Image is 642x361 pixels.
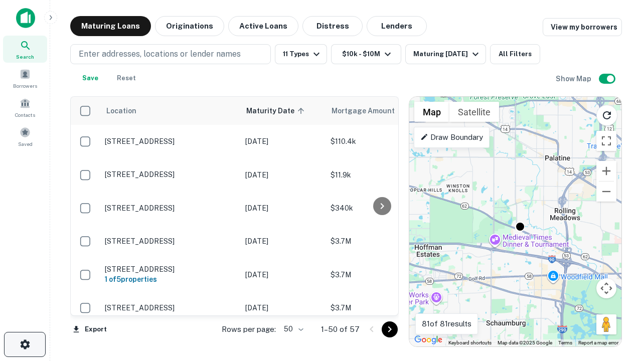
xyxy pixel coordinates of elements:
[331,269,431,280] p: $3.7M
[16,8,35,28] img: capitalize-icon.png
[240,97,326,125] th: Maturity Date
[105,170,235,179] p: [STREET_ADDRESS]
[331,236,431,247] p: $3.7M
[70,16,151,36] button: Maturing Loans
[105,274,235,285] h6: 1 of 5 properties
[3,36,47,63] a: Search
[18,140,33,148] span: Saved
[16,53,34,61] span: Search
[412,333,445,346] a: Open this area in Google Maps (opens a new window)
[222,323,276,335] p: Rows per page:
[15,111,35,119] span: Contacts
[79,48,241,60] p: Enter addresses, locations or lender names
[449,102,499,122] button: Show satellite imagery
[596,131,616,151] button: Toggle fullscreen view
[105,237,235,246] p: [STREET_ADDRESS]
[13,82,37,90] span: Borrowers
[105,265,235,274] p: [STREET_ADDRESS]
[596,161,616,181] button: Zoom in
[321,323,360,335] p: 1–50 of 57
[70,322,109,337] button: Export
[543,18,622,36] a: View my borrowers
[302,16,363,36] button: Distress
[105,303,235,312] p: [STREET_ADDRESS]
[490,44,540,64] button: All Filters
[74,68,106,88] button: Save your search to get updates of matches that match your search criteria.
[596,182,616,202] button: Zoom out
[331,302,431,313] p: $3.7M
[245,203,320,214] p: [DATE]
[275,44,327,64] button: 11 Types
[106,105,136,117] span: Location
[331,44,401,64] button: $10k - $10M
[70,44,271,64] button: Enter addresses, locations or lender names
[110,68,142,88] button: Reset
[245,236,320,247] p: [DATE]
[498,340,552,345] span: Map data ©2025 Google
[420,131,483,143] p: Draw Boundary
[100,97,240,125] th: Location
[412,333,445,346] img: Google
[367,16,427,36] button: Lenders
[578,340,618,345] a: Report a map error
[596,278,616,298] button: Map camera controls
[409,97,621,346] div: 0 0
[105,204,235,213] p: [STREET_ADDRESS]
[245,269,320,280] p: [DATE]
[3,94,47,121] a: Contacts
[558,340,572,345] a: Terms (opens in new tab)
[228,16,298,36] button: Active Loans
[592,281,642,329] iframe: Chat Widget
[245,136,320,147] p: [DATE]
[326,97,436,125] th: Mortgage Amount
[331,169,431,180] p: $11.9k
[448,339,492,346] button: Keyboard shortcuts
[331,136,431,147] p: $110.4k
[245,169,320,180] p: [DATE]
[3,123,47,150] a: Saved
[105,137,235,146] p: [STREET_ADDRESS]
[332,105,408,117] span: Mortgage Amount
[596,105,617,126] button: Reload search area
[382,321,398,337] button: Go to next page
[246,105,307,117] span: Maturity Date
[280,322,305,336] div: 50
[405,44,486,64] button: Maturing [DATE]
[413,48,481,60] div: Maturing [DATE]
[245,302,320,313] p: [DATE]
[155,16,224,36] button: Originations
[414,102,449,122] button: Show street map
[331,203,431,214] p: $340k
[422,318,471,330] p: 81 of 81 results
[3,65,47,92] a: Borrowers
[556,73,593,84] h6: Show Map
